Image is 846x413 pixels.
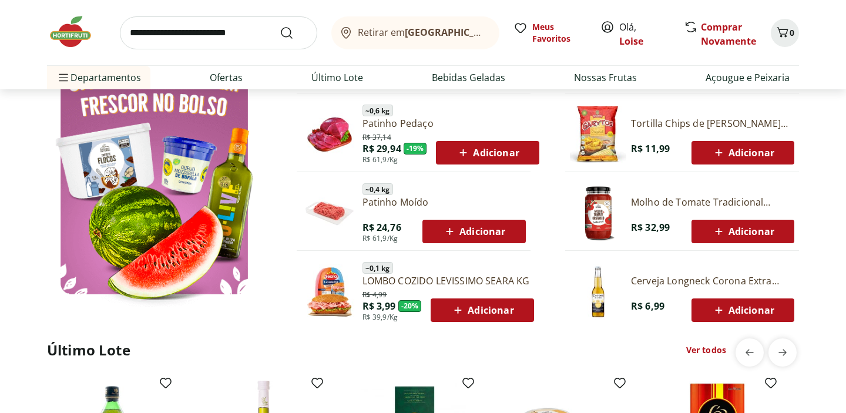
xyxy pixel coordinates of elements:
[47,14,106,49] img: Hortifruti
[790,27,794,38] span: 0
[711,303,774,317] span: Adicionar
[691,141,794,164] button: Adicionar
[631,196,794,209] a: Molho de Tomate Tradicional Orgânico Natural Da Terra 330g
[362,130,391,142] span: R$ 37,14
[362,155,398,164] span: R$ 61,9/Kg
[120,16,317,49] input: search
[301,264,358,320] img: Lombo Cozido Levíssimo Seara
[47,21,261,307] img: Ver todos
[513,21,586,45] a: Meus Favoritos
[768,338,797,367] button: next
[362,313,398,322] span: R$ 39,9/Kg
[362,288,387,300] span: R$ 4,99
[56,63,141,92] span: Departamentos
[431,298,533,322] button: Adicionar
[301,185,358,241] img: Patinho Moído
[691,298,794,322] button: Adicionar
[432,70,505,85] a: Bebidas Geladas
[362,221,401,234] span: R$ 24,76
[619,35,643,48] a: Loise
[711,224,774,239] span: Adicionar
[358,27,488,38] span: Retirar em
[711,146,774,160] span: Adicionar
[362,196,526,209] a: Patinho Moído
[362,117,539,130] a: Patinho Pedaço
[56,63,70,92] button: Menu
[631,274,794,287] a: Cerveja Longneck Corona Extra 330ml
[362,262,393,274] span: ~ 0,1 kg
[301,106,358,163] img: Patinho Pedaço
[442,224,505,239] span: Adicionar
[691,220,794,243] button: Adicionar
[631,142,670,155] span: R$ 11,99
[362,234,398,243] span: R$ 61,9/Kg
[771,19,799,47] button: Carrinho
[570,106,626,163] img: Tortilla Chips de Milho Garytos Sequoia 120g
[436,141,539,164] button: Adicionar
[362,142,401,155] span: R$ 29,94
[701,21,756,48] a: Comprar Novamente
[456,146,519,160] span: Adicionar
[331,16,499,49] button: Retirar em[GEOGRAPHIC_DATA]/[GEOGRAPHIC_DATA]
[686,344,726,356] a: Ver todos
[532,21,586,45] span: Meus Favoritos
[362,274,534,287] a: LOMBO COZIDO LEVISSIMO SEARA KG
[619,20,672,48] span: Olá,
[736,338,764,367] button: previous
[570,185,626,241] img: Molho de Tomate Tradicional Orgânico Natural da Terra 330g
[362,183,393,195] span: ~ 0,4 kg
[47,341,130,360] h2: Último Lote
[362,105,393,116] span: ~ 0,6 kg
[574,70,637,85] a: Nossas Frutas
[451,303,513,317] span: Adicionar
[398,300,422,312] span: - 20 %
[405,26,603,39] b: [GEOGRAPHIC_DATA]/[GEOGRAPHIC_DATA]
[631,117,794,130] a: Tortilla Chips de [PERSON_NAME] 120g
[631,221,670,234] span: R$ 32,99
[570,264,626,320] img: Cerveja Longneck Corona Extra 330ml
[422,220,525,243] button: Adicionar
[280,26,308,40] button: Submit Search
[631,300,664,313] span: R$ 6,99
[706,70,790,85] a: Açougue e Peixaria
[404,143,427,155] span: - 19 %
[311,70,363,85] a: Último Lote
[210,70,243,85] a: Ofertas
[362,300,396,313] span: R$ 3,99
